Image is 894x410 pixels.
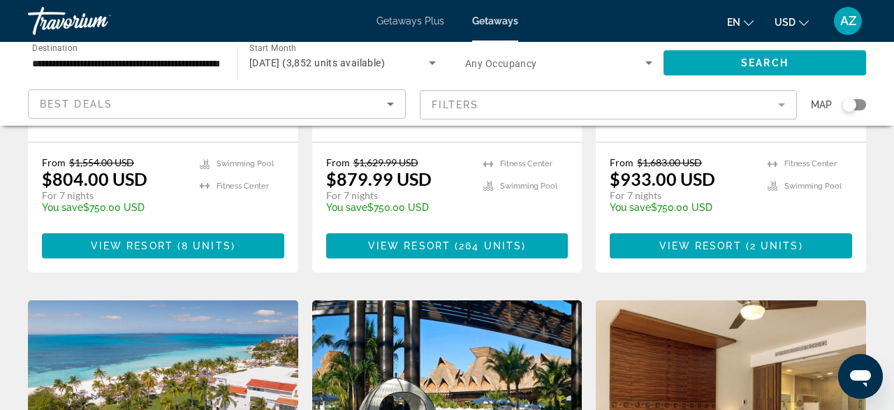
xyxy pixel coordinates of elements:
span: ( ) [450,240,526,251]
span: Fitness Center [500,159,552,168]
mat-select: Sort by [40,96,394,112]
span: USD [775,17,796,28]
span: View Resort [659,240,742,251]
p: For 7 nights [610,189,754,202]
span: 2 units [750,240,799,251]
button: View Resort(8 units) [42,233,284,258]
span: View Resort [368,240,450,251]
span: ( ) [742,240,803,251]
span: Fitness Center [784,159,837,168]
span: From [42,156,66,168]
button: Change currency [775,12,809,32]
button: View Resort(2 units) [610,233,852,258]
button: View Resort(264 units) [326,233,569,258]
iframe: Button to launch messaging window [838,354,883,399]
span: Start Month [249,43,296,53]
span: Best Deals [40,98,112,110]
span: From [610,156,633,168]
a: Travorium [28,3,168,39]
span: en [727,17,740,28]
a: Getaways Plus [376,15,444,27]
a: Getaways [472,15,518,27]
span: Swimming Pool [500,182,557,191]
p: $750.00 USD [326,202,470,213]
span: $1,554.00 USD [69,156,134,168]
p: For 7 nights [42,189,186,202]
p: For 7 nights [326,189,470,202]
button: Search [664,50,866,75]
button: Change language [727,12,754,32]
span: You save [610,202,651,213]
p: $750.00 USD [610,202,754,213]
span: From [326,156,350,168]
span: Any Occupancy [465,58,537,69]
span: Swimming Pool [217,159,274,168]
p: $804.00 USD [42,168,147,189]
span: You save [326,202,367,213]
span: Swimming Pool [784,182,842,191]
span: Map [811,95,832,115]
button: Filter [420,89,798,120]
p: $879.99 USD [326,168,432,189]
span: View Resort [91,240,173,251]
span: 8 units [182,240,231,251]
span: [DATE] (3,852 units available) [249,57,385,68]
span: $1,629.99 USD [353,156,418,168]
span: Fitness Center [217,182,269,191]
span: Search [741,57,789,68]
span: Destination [32,43,78,52]
p: $933.00 USD [610,168,715,189]
span: You save [42,202,83,213]
button: User Menu [830,6,866,36]
span: AZ [840,14,856,28]
span: ( ) [173,240,235,251]
span: 264 units [459,240,522,251]
p: $750.00 USD [42,202,186,213]
span: $1,683.00 USD [637,156,702,168]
